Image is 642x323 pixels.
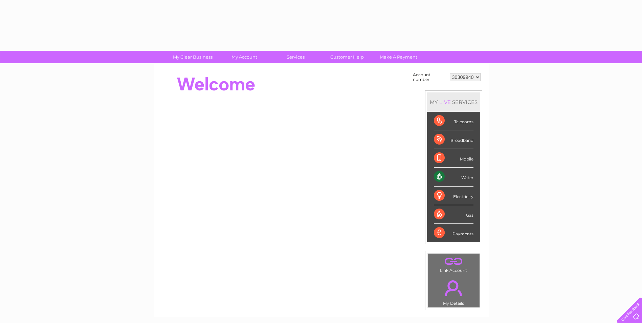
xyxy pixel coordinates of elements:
a: My Account [216,51,272,63]
div: Telecoms [434,112,473,130]
div: Mobile [434,149,473,168]
a: My Clear Business [165,51,221,63]
a: Customer Help [319,51,375,63]
td: Account number [411,71,448,84]
div: Broadband [434,130,473,149]
div: Payments [434,224,473,242]
div: Electricity [434,187,473,205]
div: Gas [434,205,473,224]
a: Services [268,51,324,63]
a: . [429,255,478,267]
div: Water [434,168,473,186]
a: . [429,276,478,300]
td: Link Account [427,253,480,275]
div: LIVE [438,99,452,105]
a: Make A Payment [371,51,426,63]
div: MY SERVICES [427,92,480,112]
td: My Details [427,275,480,308]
